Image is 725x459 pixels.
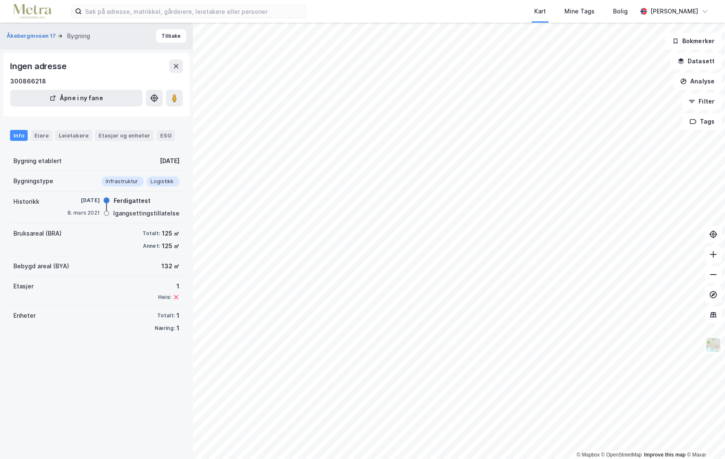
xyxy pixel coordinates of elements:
div: Bygningstype [13,176,53,186]
button: Tags [683,113,722,130]
button: Datasett [670,53,722,70]
div: Bygning [67,31,90,41]
div: Bolig [613,6,628,16]
a: Mapbox [577,452,600,458]
button: Filter [681,93,722,110]
div: 300866218 [10,76,46,86]
div: ESG [157,130,175,141]
div: Eiere [31,130,52,141]
div: Ferdigattest [114,196,151,206]
div: Totalt: [143,230,160,237]
div: Igangsettingstillatelse [113,208,179,218]
button: Åpne i ny fane [10,90,143,106]
div: Kontrollprogram for chat [683,419,725,459]
div: [DATE] [160,156,179,166]
div: Heis: [158,294,171,301]
div: Bebygd areal (BYA) [13,261,69,271]
div: Kart [534,6,546,16]
div: [DATE] [66,197,100,204]
img: metra-logo.256734c3b2bbffee19d4.png [13,4,51,19]
button: Tilbake [156,29,186,43]
div: 132 ㎡ [161,261,179,271]
a: Improve this map [644,452,686,458]
div: Næring: [155,325,175,332]
div: Etasjer [13,281,34,291]
div: Enheter [13,311,36,321]
input: Søk på adresse, matrikkel, gårdeiere, leietakere eller personer [82,5,306,18]
div: 1 [177,323,179,333]
div: Mine Tags [564,6,595,16]
div: Etasjer og enheter [99,132,150,139]
div: Annet: [143,243,160,249]
div: Bygning etablert [13,156,62,166]
button: Åkebergmosen 17 [7,32,57,40]
div: [PERSON_NAME] [650,6,698,16]
div: Ingen adresse [10,60,68,73]
div: 1 [177,311,179,321]
a: OpenStreetMap [601,452,642,458]
img: Z [705,337,721,353]
div: 125 ㎡ [162,228,179,239]
div: Leietakere [55,130,92,141]
div: 125 ㎡ [162,241,179,251]
div: 8. mars 2021 [66,209,100,217]
div: 1 [158,281,179,291]
div: Totalt: [157,312,175,319]
button: Bokmerker [665,33,722,49]
div: Bruksareal (BRA) [13,228,62,239]
div: Historikk [13,197,39,207]
div: Info [10,130,28,141]
iframe: Chat Widget [683,419,725,459]
button: Analyse [673,73,722,90]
